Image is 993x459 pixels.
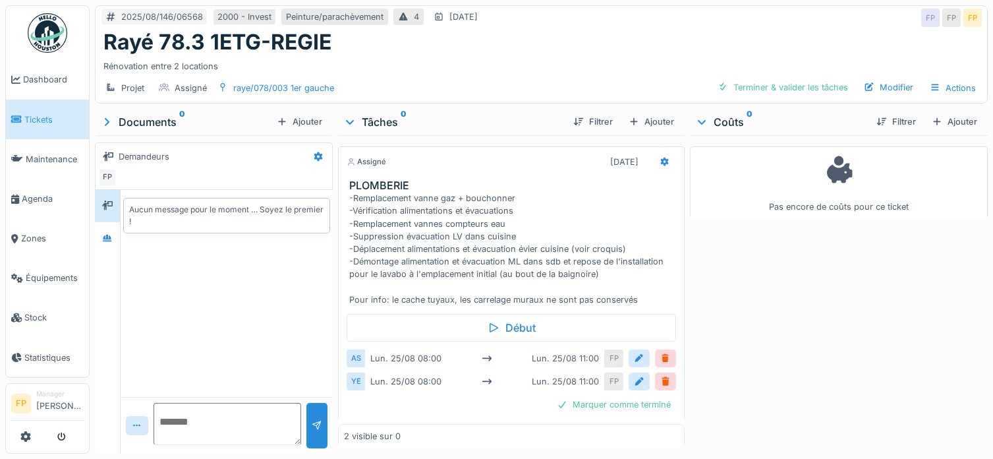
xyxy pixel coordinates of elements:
[6,298,89,338] a: Stock
[921,9,940,27] div: FP
[871,113,921,131] div: Filtrer
[365,350,605,367] div: lun. 25/08 08:00 lun. 25/08 11:00
[271,113,327,131] div: Ajouter
[21,232,84,245] span: Zones
[286,11,383,23] div: Peinture/parachèvement
[747,114,752,130] sup: 0
[568,113,618,131] div: Filtrer
[103,30,331,55] h1: Rayé 78.3 1ETG-REGIE
[24,113,84,126] span: Tickets
[24,352,84,364] span: Statistiques
[698,152,979,214] div: Pas encore de coûts pour ce ticket
[712,78,853,96] div: Terminer & valider les tâches
[100,114,271,130] div: Documents
[6,179,89,218] a: Agenda
[23,73,84,86] span: Dashboard
[6,259,89,298] a: Équipements
[36,389,84,399] div: Manager
[6,139,89,179] a: Maintenance
[129,204,325,228] div: Aucun message pour le moment … Soyez le premier !
[414,11,419,23] div: 4
[963,9,982,27] div: FP
[24,311,84,324] span: Stock
[28,13,67,53] img: Badge_color-CXgf-gQk.svg
[347,156,386,168] div: Assigné
[365,373,605,390] div: lun. 25/08 08:00 lun. 25/08 11:00
[859,78,919,96] div: Modifier
[401,114,407,130] sup: 0
[347,373,365,390] div: YE
[6,60,89,100] a: Dashboard
[119,150,169,163] div: Demandeurs
[217,11,271,23] div: 2000 - Invest
[347,350,365,367] div: AS
[6,100,89,139] a: Tickets
[344,430,401,443] div: 2 visible sur 0
[103,55,979,73] div: Rénovation entre 2 locations
[605,373,623,390] div: FP
[349,192,679,306] div: -Remplacement vanne gaz + bouchonner -Vérification alimentations et évacuations -Remplacement van...
[26,153,84,166] span: Maintenance
[98,168,117,187] div: FP
[121,82,144,94] div: Projet
[449,11,478,23] div: [DATE]
[552,396,676,413] div: Marquer comme terminé
[623,113,679,131] div: Ajouter
[6,338,89,377] a: Statistiques
[942,9,961,27] div: FP
[343,114,563,130] div: Tâches
[121,11,203,23] div: 2025/08/146/06568
[926,113,982,131] div: Ajouter
[6,219,89,259] a: Zones
[11,389,84,421] a: FP Manager[PERSON_NAME]
[349,179,679,192] h3: PLOMBERIE
[924,78,982,98] div: Actions
[179,114,185,130] sup: 0
[36,389,84,417] li: [PERSON_NAME]
[347,314,676,342] div: Début
[605,350,623,367] div: FP
[610,156,638,168] div: [DATE]
[26,272,84,284] span: Équipements
[695,114,866,130] div: Coûts
[22,193,84,205] span: Agenda
[11,394,31,413] li: FP
[233,82,334,94] div: raye/078/003 1er gauche
[175,82,207,94] div: Assigné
